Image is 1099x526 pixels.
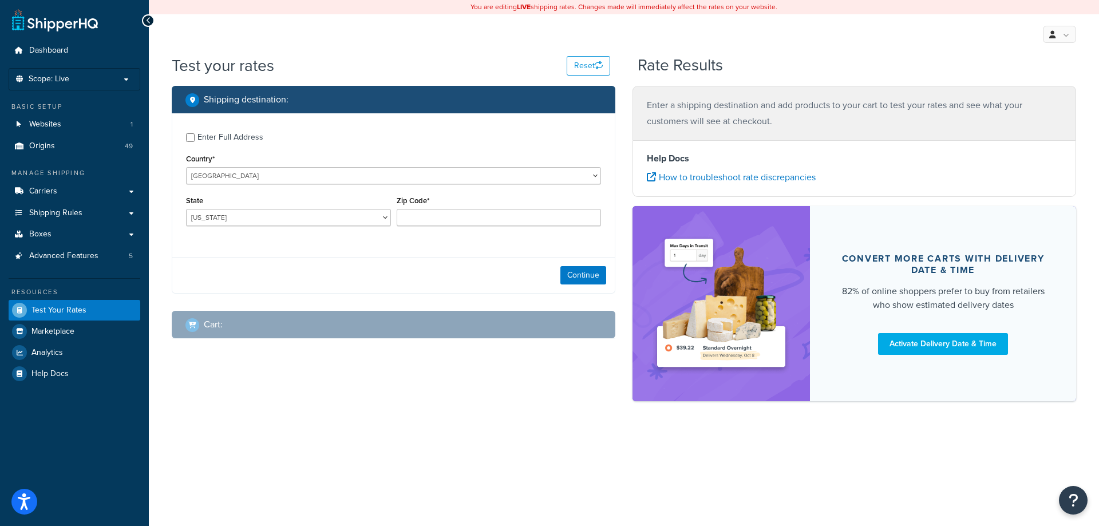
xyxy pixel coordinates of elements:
a: Websites1 [9,114,140,135]
div: Convert more carts with delivery date & time [837,253,1049,276]
img: feature-image-ddt-36eae7f7280da8017bfb280eaccd9c446f90b1fe08728e4019434db127062ab4.png [650,223,793,384]
a: Advanced Features5 [9,246,140,267]
button: Reset [567,56,610,76]
label: Country* [186,155,215,163]
span: Marketplace [31,327,74,337]
a: Marketplace [9,321,140,342]
p: Enter a shipping destination and add products to your cart to test your rates and see what your c... [647,97,1062,129]
span: Websites [29,120,61,129]
li: Origins [9,136,140,157]
span: Advanced Features [29,251,98,261]
a: Origins49 [9,136,140,157]
div: Resources [9,287,140,297]
span: Scope: Live [29,74,69,84]
a: Activate Delivery Date & Time [878,333,1008,355]
a: Analytics [9,342,140,363]
div: Basic Setup [9,102,140,112]
div: Manage Shipping [9,168,140,178]
a: Shipping Rules [9,203,140,224]
label: Zip Code* [397,196,429,205]
button: Continue [560,266,606,284]
li: Websites [9,114,140,135]
b: LIVE [517,2,531,12]
label: State [186,196,203,205]
span: Test Your Rates [31,306,86,315]
span: 49 [125,141,133,151]
h1: Test your rates [172,54,274,77]
h2: Cart : [204,319,223,330]
a: How to troubleshoot rate discrepancies [647,171,816,184]
span: Carriers [29,187,57,196]
li: Advanced Features [9,246,140,267]
h2: Rate Results [638,57,723,74]
h4: Help Docs [647,152,1062,165]
h2: Shipping destination : [204,94,288,105]
a: Carriers [9,181,140,202]
button: Open Resource Center [1059,486,1088,515]
span: Boxes [29,230,52,239]
span: 5 [129,251,133,261]
div: Enter Full Address [197,129,263,145]
a: Dashboard [9,40,140,61]
span: Shipping Rules [29,208,82,218]
div: 82% of online shoppers prefer to buy from retailers who show estimated delivery dates [837,284,1049,312]
span: Dashboard [29,46,68,56]
input: Enter Full Address [186,133,195,142]
span: Help Docs [31,369,69,379]
span: 1 [131,120,133,129]
a: Test Your Rates [9,300,140,321]
span: Origins [29,141,55,151]
a: Help Docs [9,363,140,384]
span: Analytics [31,348,63,358]
a: Boxes [9,224,140,245]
